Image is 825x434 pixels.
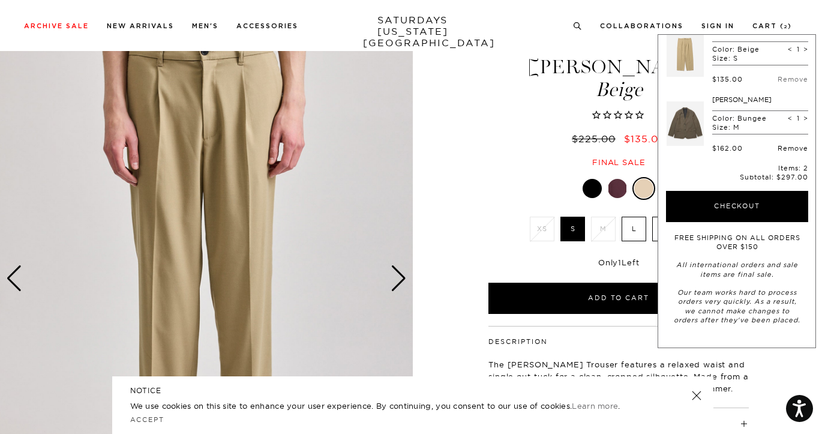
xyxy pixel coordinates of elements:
[803,114,808,122] span: >
[712,45,760,53] p: Color: Beige
[701,23,734,29] a: Sign In
[488,283,749,314] button: Add to Cart
[712,26,772,35] a: [PERSON_NAME]
[618,258,622,267] span: 1
[788,114,793,122] span: <
[130,385,695,396] h5: NOTICE
[560,217,585,241] label: S
[676,261,798,278] em: All international orders and sale items are final sale.
[788,45,793,53] span: <
[712,54,760,62] p: Size: S
[572,133,620,145] del: $225.00
[488,258,749,268] div: Only Left
[487,109,751,122] span: Rated 0.0 out of 5 stars 0 reviews
[666,164,808,172] p: Items: 2
[487,80,751,100] span: Beige
[712,144,743,152] div: $162.00
[778,75,808,83] a: Remove
[712,75,743,83] div: $135.00
[776,173,808,181] span: $297.00
[666,173,808,181] p: Subtotal:
[672,234,802,252] p: FREE SHIPPING ON ALL ORDERS OVER $150
[236,23,298,29] a: Accessories
[487,157,751,167] div: Final sale
[712,95,772,104] a: [PERSON_NAME]
[712,114,767,122] p: Color: Bungee
[752,23,792,29] a: Cart (2)
[24,23,89,29] a: Archive Sale
[784,25,788,29] small: 2
[363,14,462,49] a: SATURDAYS[US_STATE][GEOGRAPHIC_DATA]
[488,358,749,394] p: The [PERSON_NAME] Trouser features a relaxed waist and single out-tuck for a clean, cropped silho...
[572,401,618,411] a: Learn more
[666,191,808,222] button: Checkout
[488,339,548,345] button: Description
[622,217,646,241] label: L
[803,45,808,53] span: >
[6,265,22,292] div: Previous slide
[600,23,683,29] a: Collaborations
[192,23,218,29] a: Men's
[487,57,751,100] h1: [PERSON_NAME]
[674,288,800,324] em: Our team works hard to process orders very quickly. As a result, we cannot make changes to orders...
[624,133,665,145] span: $135.00
[130,415,165,424] a: Accept
[712,123,767,131] p: Size: M
[778,144,808,152] a: Remove
[652,217,677,241] label: XL
[107,23,174,29] a: New Arrivals
[391,265,407,292] div: Next slide
[130,400,653,412] p: We use cookies on this site to enhance your user experience. By continuing, you consent to our us...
